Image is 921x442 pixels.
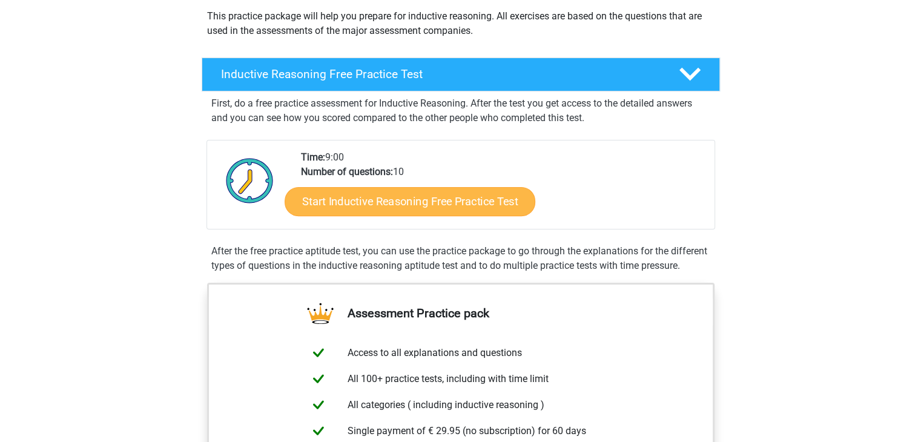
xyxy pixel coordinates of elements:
div: After the free practice aptitude test, you can use the practice package to go through the explana... [206,244,715,273]
a: Inductive Reasoning Free Practice Test [197,58,725,91]
p: First, do a free practice assessment for Inductive Reasoning. After the test you get access to th... [211,96,710,125]
div: 9:00 10 [292,150,714,229]
a: Start Inductive Reasoning Free Practice Test [285,186,535,216]
b: Time: [301,151,325,163]
img: Clock [219,150,280,211]
h4: Inductive Reasoning Free Practice Test [221,67,659,81]
b: Number of questions: [301,166,393,177]
p: This practice package will help you prepare for inductive reasoning. All exercises are based on t... [207,9,715,38]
